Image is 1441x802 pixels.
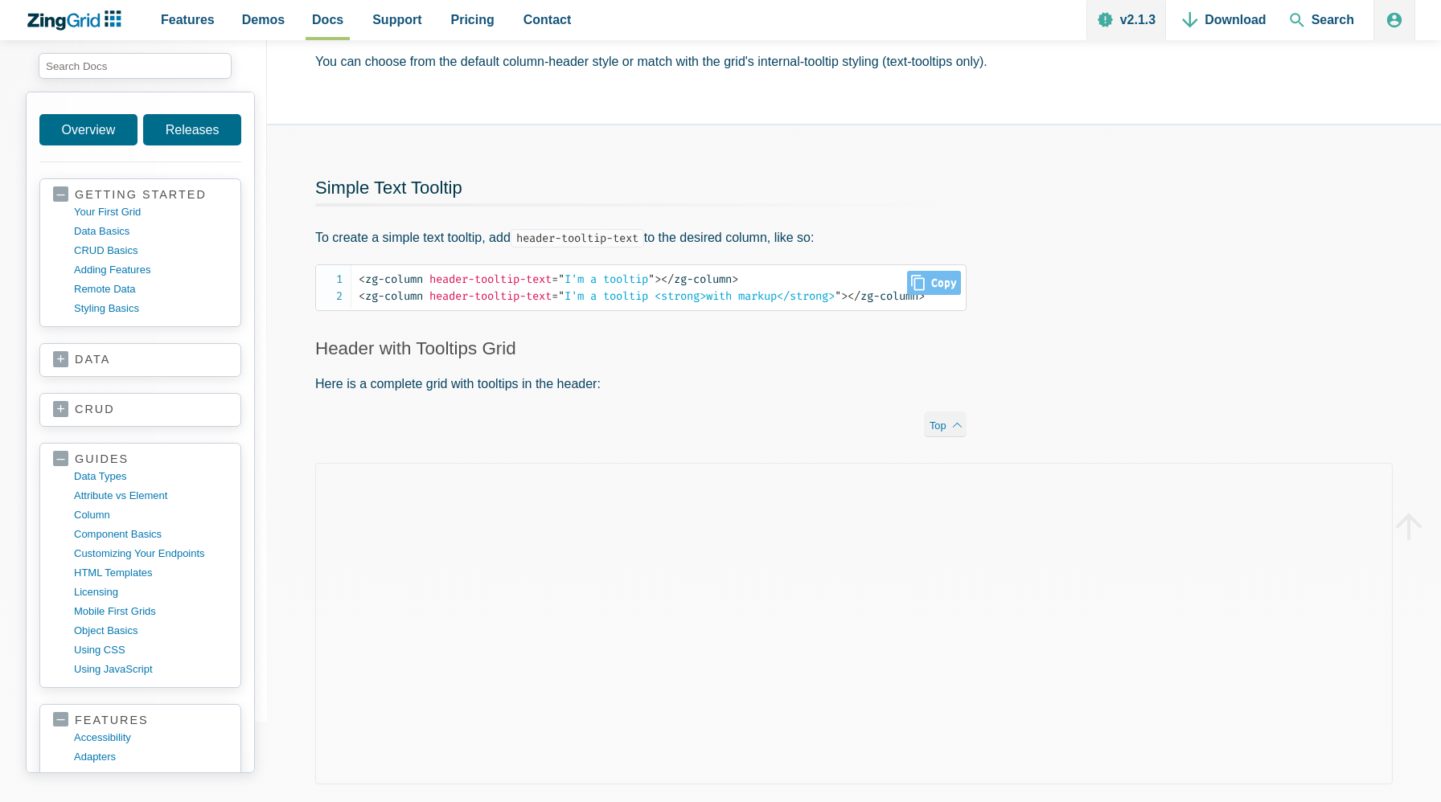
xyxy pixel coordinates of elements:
[655,272,661,286] span: >
[74,660,228,679] a: using JavaScript
[848,289,860,303] span: </
[451,9,495,31] span: Pricing
[74,602,228,621] a: mobile first grids
[74,299,228,318] a: styling basics
[315,338,516,358] a: Header with Tooltips Grid
[39,114,138,145] a: Overview
[661,272,732,286] span: zg-column
[242,9,285,31] span: Demos
[53,452,228,467] a: guides
[552,272,655,286] span: I'm a tooltip
[53,187,228,203] a: getting started
[552,289,841,303] span: I'm a tooltip <strong>with markup</strong>
[648,272,655,286] span: "
[74,222,228,241] a: data basics
[315,178,462,198] a: Simple Text Tooltip
[315,227,967,248] p: To create a simple text tooltip, add to the desired column, like so:
[74,203,228,222] a: your first grid
[53,402,228,418] a: crud
[918,289,925,303] span: >
[359,272,423,286] span: zg-column
[848,289,918,303] span: zg-column
[39,53,232,79] input: search input
[74,640,228,660] a: using CSS
[74,505,228,525] a: column
[74,747,228,767] a: adapters
[74,563,228,583] a: HTML templates
[53,352,228,368] a: data
[74,767,228,786] a: aggregation
[661,272,674,286] span: </
[143,114,241,145] a: Releases
[74,583,228,602] a: licensing
[429,289,552,303] span: header-tooltip-text
[359,272,365,286] span: <
[732,272,738,286] span: >
[53,713,228,728] a: features
[359,289,423,303] span: zg-column
[359,289,365,303] span: <
[315,51,1415,72] p: You can choose from the default column-header style or match with the grid's internal-tooltip sty...
[74,241,228,260] a: CRUD basics
[315,463,1393,784] iframe: Demo loaded in iFrame
[74,467,228,486] a: data types
[429,272,552,286] span: header-tooltip-text
[558,289,564,303] span: "
[372,9,421,31] span: Support
[74,260,228,280] a: adding features
[26,10,129,31] a: ZingChart Logo. Click to return to the homepage
[74,728,228,747] a: accessibility
[835,289,841,303] span: "
[841,289,848,303] span: >
[74,525,228,544] a: component basics
[511,229,644,248] code: header-tooltip-text
[552,272,558,286] span: =
[74,544,228,563] a: customizing your endpoints
[523,9,572,31] span: Contact
[558,272,564,286] span: "
[74,280,228,299] a: remote data
[74,621,228,640] a: object basics
[74,486,228,505] a: Attribute vs Element
[161,9,215,31] span: Features
[552,289,558,303] span: =
[312,9,343,31] span: Docs
[315,373,967,395] p: Here is a complete grid with tooltips in the header:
